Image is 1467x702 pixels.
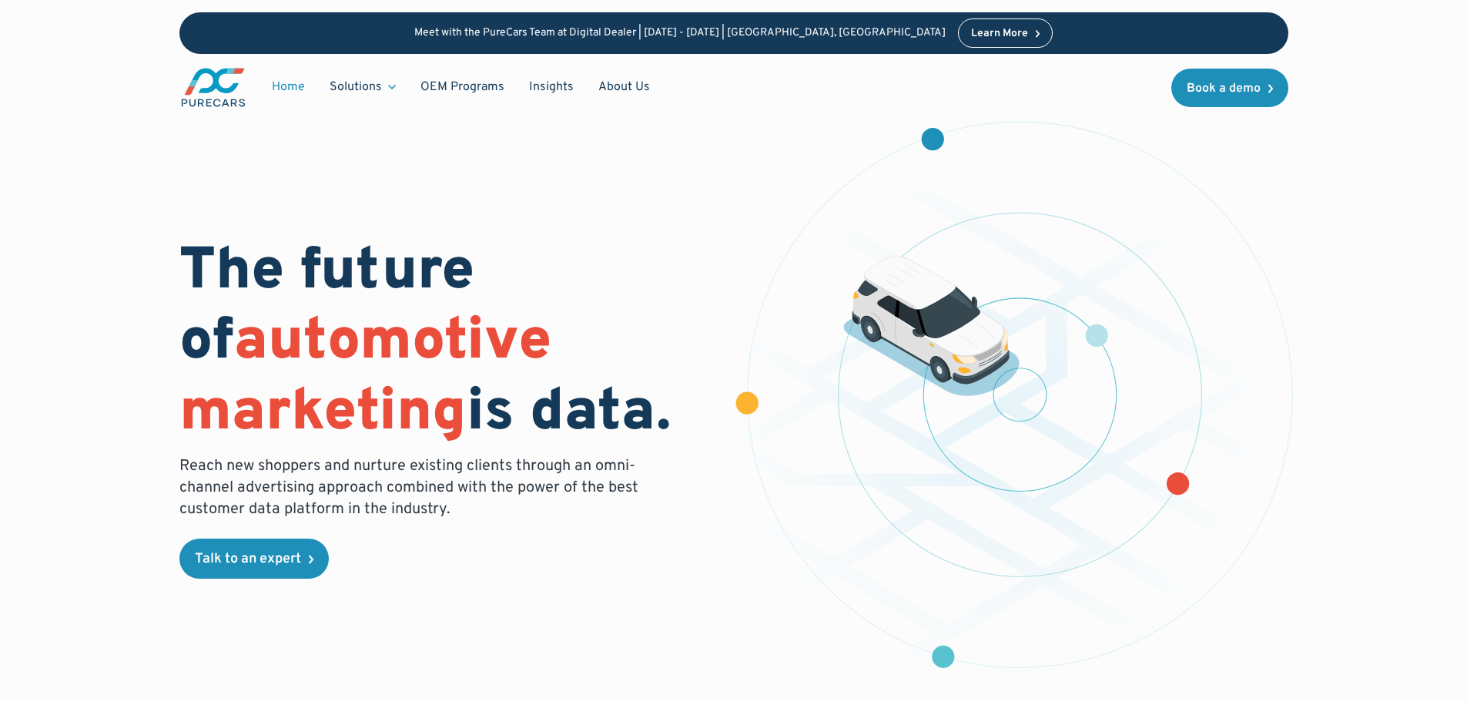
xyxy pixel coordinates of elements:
a: Insights [517,72,586,102]
a: Talk to an expert [179,539,329,579]
div: Solutions [330,79,382,96]
div: Solutions [317,72,408,102]
div: Learn More [971,29,1028,39]
div: Book a demo [1187,82,1261,95]
a: Book a demo [1171,69,1288,107]
span: automotive marketing [179,306,551,450]
a: Learn More [958,18,1053,48]
a: main [179,66,247,109]
img: illustration of a vehicle [843,256,1020,396]
p: Meet with the PureCars Team at Digital Dealer | [DATE] - [DATE] | [GEOGRAPHIC_DATA], [GEOGRAPHIC_... [414,27,946,40]
a: OEM Programs [408,72,517,102]
div: Talk to an expert [195,553,301,566]
a: About Us [586,72,662,102]
a: Home [260,72,317,102]
p: Reach new shoppers and nurture existing clients through an omni-channel advertising approach comb... [179,455,648,520]
img: purecars logo [179,66,247,109]
h1: The future of is data. [179,238,715,449]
